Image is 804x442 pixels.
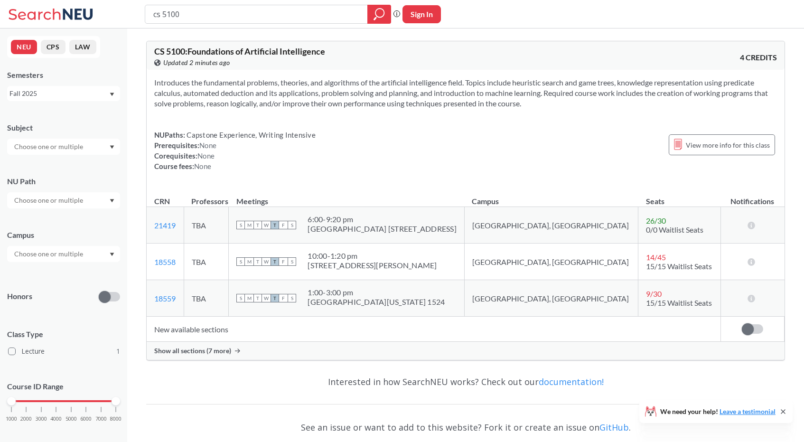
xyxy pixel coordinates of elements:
div: [GEOGRAPHIC_DATA][US_STATE] 1524 [308,297,445,307]
span: 9 / 30 [646,289,662,298]
div: Dropdown arrow [7,139,120,155]
th: Notifications [720,187,784,207]
span: 8000 [110,416,122,422]
span: 5000 [65,416,77,422]
span: T [271,294,279,302]
div: Interested in how SearchNEU works? Check out our [146,368,785,395]
a: 18559 [154,294,176,303]
span: 6000 [80,416,92,422]
span: 7000 [95,416,107,422]
span: 0/0 Waitlist Seats [646,225,703,234]
span: W [262,294,271,302]
label: Lecture [8,345,120,357]
a: 18558 [154,257,176,266]
button: CPS [41,40,65,54]
th: Meetings [229,187,465,207]
span: 15/15 Waitlist Seats [646,298,712,307]
a: GitHub [599,422,629,433]
a: documentation! [539,376,604,387]
span: 2000 [20,416,32,422]
div: 1:00 - 3:00 pm [308,288,445,297]
span: 26 / 30 [646,216,666,225]
span: CS 5100 : Foundations of Artificial Intelligence [154,46,325,56]
span: We need your help! [660,408,776,415]
a: Leave a testimonial [720,407,776,415]
span: S [236,221,245,229]
span: F [279,294,288,302]
td: TBA [184,207,229,244]
th: Campus [464,187,638,207]
span: F [279,257,288,266]
svg: Dropdown arrow [110,253,114,256]
div: [GEOGRAPHIC_DATA] [STREET_ADDRESS] [308,224,457,234]
div: See an issue or want to add to this website? Fork it or create an issue on . [146,414,785,441]
p: Course ID Range [7,381,120,392]
span: T [271,257,279,266]
span: F [279,221,288,229]
input: Choose one or multiple [9,195,89,206]
button: LAW [69,40,96,54]
span: S [288,257,296,266]
svg: magnifying glass [374,8,385,21]
span: S [288,221,296,229]
div: Campus [7,230,120,240]
span: None [194,162,211,170]
span: S [236,294,245,302]
svg: Dropdown arrow [110,199,114,203]
span: S [236,257,245,266]
button: Sign In [402,5,441,23]
input: Choose one or multiple [9,248,89,260]
span: M [245,257,253,266]
th: Seats [638,187,721,207]
td: [GEOGRAPHIC_DATA], [GEOGRAPHIC_DATA] [464,207,638,244]
div: Fall 2025Dropdown arrow [7,86,120,101]
span: Class Type [7,329,120,339]
th: Professors [184,187,229,207]
div: magnifying glass [367,5,391,24]
span: M [245,221,253,229]
span: None [197,151,215,160]
div: CRN [154,196,170,207]
span: 1 [116,346,120,357]
div: NUPaths: Prerequisites: Corequisites: Course fees: [154,130,316,171]
span: View more info for this class [686,139,770,151]
span: T [253,294,262,302]
div: 6:00 - 9:20 pm [308,215,457,224]
span: T [271,221,279,229]
input: Class, professor, course number, "phrase" [152,6,361,22]
span: W [262,221,271,229]
span: 15/15 Waitlist Seats [646,262,712,271]
span: 14 / 45 [646,253,666,262]
div: Fall 2025 [9,88,109,99]
div: Dropdown arrow [7,246,120,262]
span: 1000 [6,416,17,422]
svg: Dropdown arrow [110,93,114,96]
div: 10:00 - 1:20 pm [308,251,437,261]
span: 4000 [50,416,62,422]
td: [GEOGRAPHIC_DATA], [GEOGRAPHIC_DATA] [464,280,638,317]
span: Show all sections (7 more) [154,347,231,355]
p: Honors [7,291,32,302]
span: Capstone Experience, Writing Intensive [185,131,316,139]
span: S [288,294,296,302]
div: Semesters [7,70,120,80]
input: Choose one or multiple [9,141,89,152]
div: Show all sections (7 more) [147,342,785,360]
span: W [262,257,271,266]
div: Dropdown arrow [7,192,120,208]
svg: Dropdown arrow [110,145,114,149]
span: Updated 2 minutes ago [163,57,230,68]
td: [GEOGRAPHIC_DATA], [GEOGRAPHIC_DATA] [464,244,638,280]
section: Introduces the fundamental problems, theories, and algorithms of the artificial intelligence fiel... [154,77,777,109]
div: NU Path [7,176,120,187]
span: T [253,257,262,266]
td: New available sections [147,317,720,342]
span: 4 CREDITS [740,52,777,63]
span: M [245,294,253,302]
span: None [199,141,216,150]
a: 21419 [154,221,176,230]
div: Subject [7,122,120,133]
td: TBA [184,244,229,280]
td: TBA [184,280,229,317]
span: T [253,221,262,229]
